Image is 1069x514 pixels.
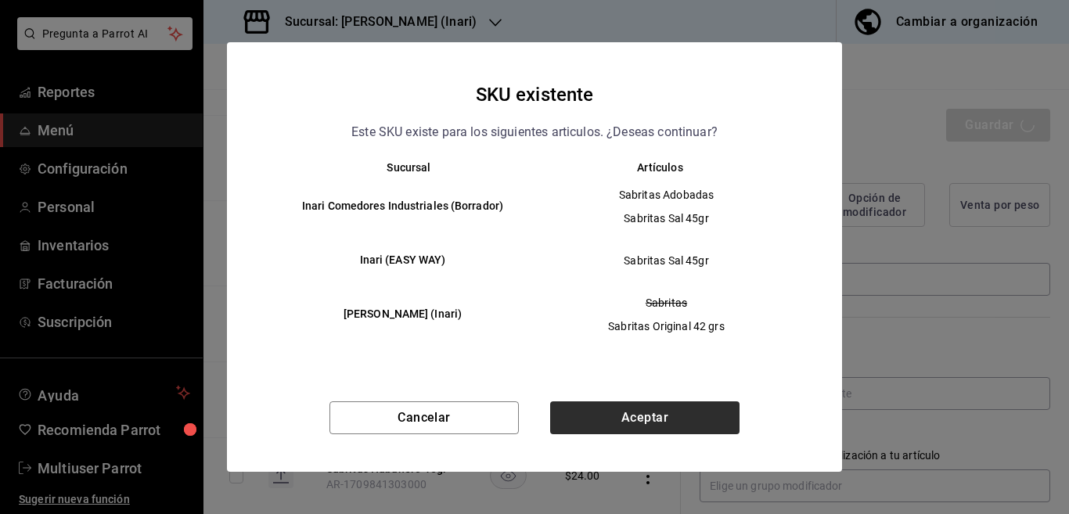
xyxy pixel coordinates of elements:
[283,306,522,323] h6: [PERSON_NAME] (Inari)
[329,401,519,434] button: Cancelar
[283,198,522,215] h6: Inari Comedores Industriales (Borrador)
[283,252,522,269] h6: Inari (EASY WAY)
[548,187,785,203] span: Sabritas Adobadas
[548,318,785,334] span: Sabritas Original 42 grs
[534,161,811,174] th: Artículos
[548,253,785,268] span: Sabritas Sal 45gr
[476,80,594,110] h4: SKU existente
[548,210,785,226] span: Sabritas Sal 45gr
[351,122,718,142] p: Este SKU existe para los siguientes articulos. ¿Deseas continuar?
[258,161,534,174] th: Sucursal
[548,295,785,311] span: Sabritas
[550,401,740,434] button: Aceptar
